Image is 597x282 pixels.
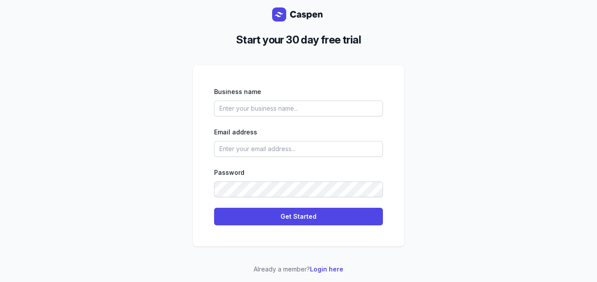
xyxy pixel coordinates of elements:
[214,127,383,137] div: Email address
[200,32,397,48] h2: Start your 30 day free trial
[310,265,343,273] a: Login here
[219,211,378,222] span: Get Started
[214,141,383,157] input: Enter your email address...
[214,87,383,97] div: Business name
[214,208,383,225] button: Get Started
[193,264,404,275] p: Already a member?
[214,101,383,116] input: Enter your business name...
[214,167,383,178] div: Password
